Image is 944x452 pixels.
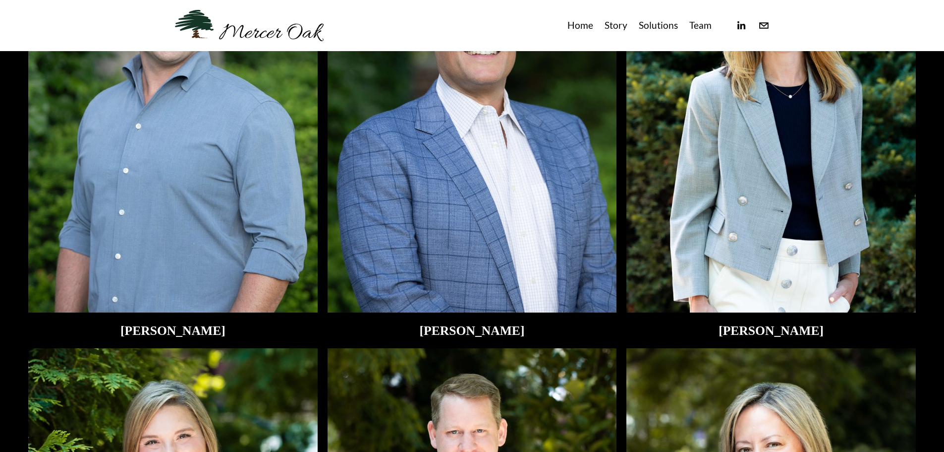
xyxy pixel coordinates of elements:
[605,17,627,34] a: Story
[626,324,916,338] h2: [PERSON_NAME]
[639,17,678,34] a: Solutions
[28,324,318,338] h2: [PERSON_NAME]
[689,17,712,34] a: Team
[758,20,770,31] a: info@merceroaklaw.com
[567,17,593,34] a: Home
[735,20,747,31] a: linkedin-unauth
[328,324,617,338] h2: [PERSON_NAME]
